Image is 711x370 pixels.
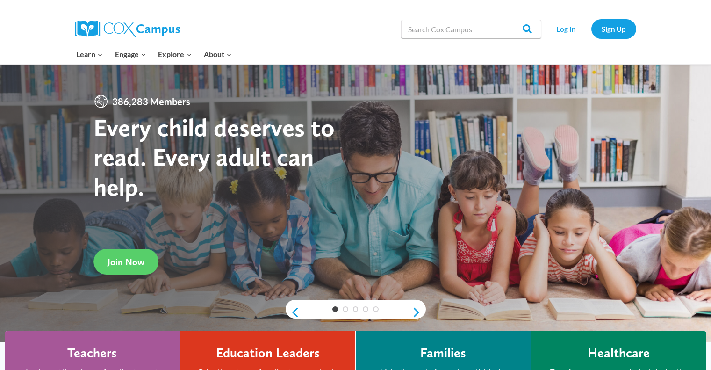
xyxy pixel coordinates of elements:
[546,19,636,38] nav: Secondary Navigation
[93,249,158,275] a: Join Now
[108,94,194,109] span: 386,283 Members
[363,306,368,312] a: 4
[108,256,144,268] span: Join Now
[591,19,636,38] a: Sign Up
[588,345,650,361] h4: Healthcare
[286,307,300,318] a: previous
[204,48,232,60] span: About
[93,112,335,202] strong: Every child deserves to read. Every adult can help.
[75,21,180,37] img: Cox Campus
[286,303,426,322] div: content slider buttons
[216,345,320,361] h4: Education Leaders
[373,306,379,312] a: 5
[158,48,192,60] span: Explore
[76,48,103,60] span: Learn
[71,44,238,64] nav: Primary Navigation
[546,19,587,38] a: Log In
[412,307,426,318] a: next
[67,345,117,361] h4: Teachers
[115,48,146,60] span: Engage
[401,20,541,38] input: Search Cox Campus
[343,306,348,312] a: 2
[353,306,359,312] a: 3
[332,306,338,312] a: 1
[420,345,466,361] h4: Families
